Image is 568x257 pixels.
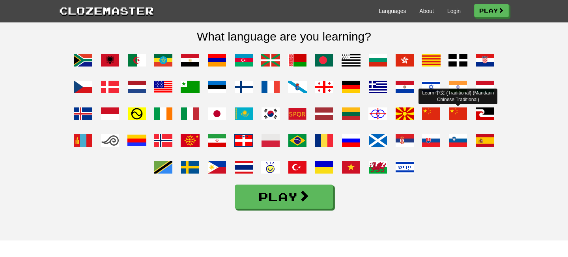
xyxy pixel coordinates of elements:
[59,3,154,18] a: Clozemaster
[419,89,497,104] div: Learn 中文 (Traditional) (Mandarin Chinese Traditional)
[419,7,434,15] a: About
[235,185,333,209] a: Play
[379,7,406,15] a: Languages
[59,30,509,43] h2: What language are you learning?
[447,7,461,15] a: Login
[474,4,509,17] a: Play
